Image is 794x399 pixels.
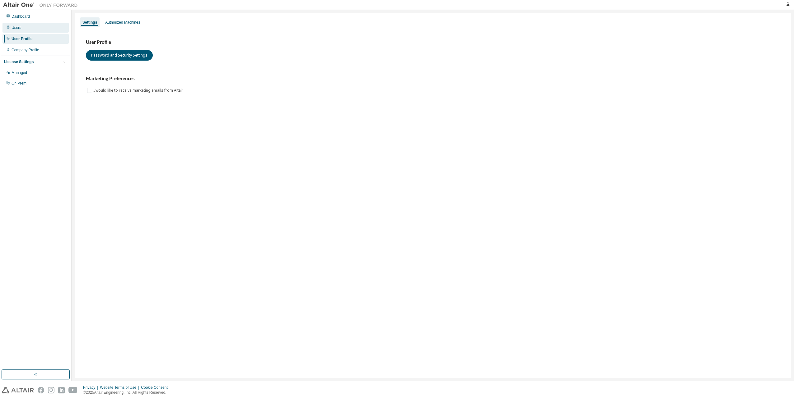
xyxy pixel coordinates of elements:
[141,385,171,390] div: Cookie Consent
[86,39,780,45] h3: User Profile
[100,385,141,390] div: Website Terms of Use
[83,390,171,395] p: © 2025 Altair Engineering, Inc. All Rights Reserved.
[12,14,30,19] div: Dashboard
[12,25,21,30] div: Users
[48,387,54,393] img: instagram.svg
[12,48,39,53] div: Company Profile
[105,20,140,25] div: Authorized Machines
[12,70,27,75] div: Managed
[12,36,32,41] div: User Profile
[93,87,184,94] label: I would like to receive marketing emails from Altair
[86,76,780,82] h3: Marketing Preferences
[68,387,77,393] img: youtube.svg
[12,81,26,86] div: On Prem
[86,50,153,61] button: Password and Security Settings
[83,385,100,390] div: Privacy
[38,387,44,393] img: facebook.svg
[2,387,34,393] img: altair_logo.svg
[3,2,81,8] img: Altair One
[82,20,97,25] div: Settings
[58,387,65,393] img: linkedin.svg
[4,59,34,64] div: License Settings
